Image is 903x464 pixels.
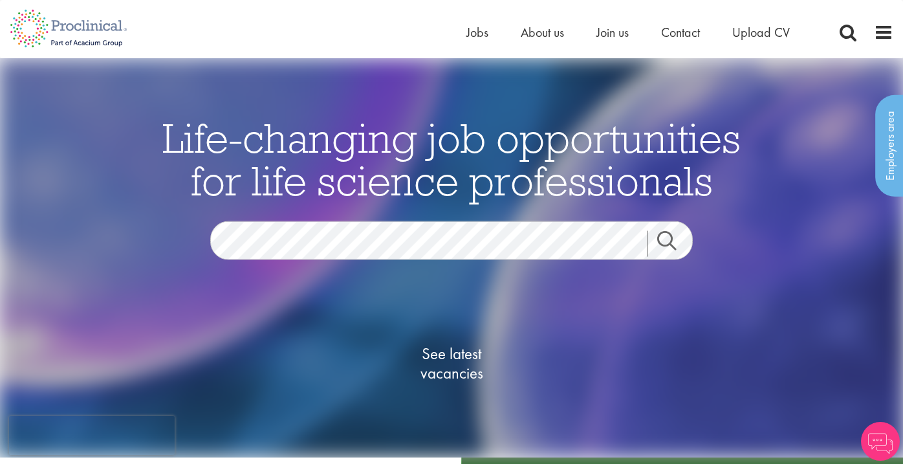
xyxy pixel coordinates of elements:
a: See latestvacancies [387,293,516,435]
a: Contact [661,24,700,41]
img: Chatbot [861,422,900,461]
a: Job search submit button [647,231,702,257]
span: See latest vacancies [387,344,516,383]
iframe: reCAPTCHA [9,416,175,455]
a: Upload CV [732,24,790,41]
a: Jobs [466,24,488,41]
a: About us [521,24,564,41]
span: Life-changing job opportunities for life science professionals [162,112,741,206]
a: Join us [596,24,629,41]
